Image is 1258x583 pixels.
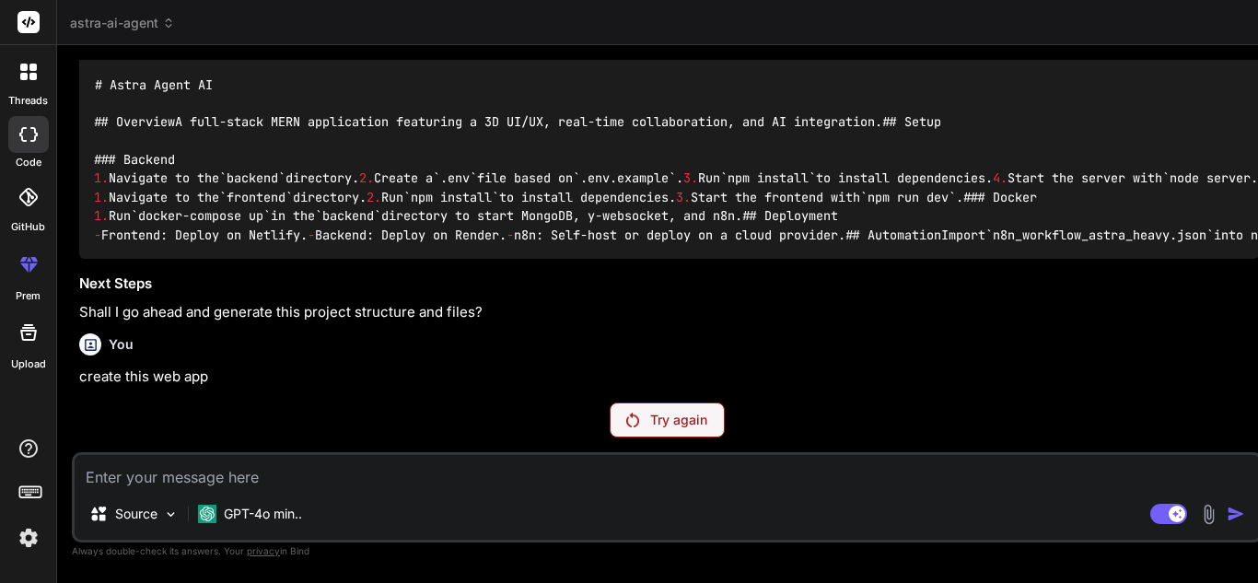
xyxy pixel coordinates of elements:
[507,227,514,243] span: -
[308,227,315,243] span: -
[115,505,157,523] p: Source
[94,208,109,225] span: 1.
[403,189,499,205] span: `npm install`
[94,170,109,187] span: 1.
[11,356,46,372] label: Upload
[70,14,175,32] span: astra-ai-agent
[224,505,302,523] p: GPT-4o min..
[16,288,41,304] label: prem
[359,170,374,187] span: 2.
[11,219,45,235] label: GitHub
[963,189,1037,205] span: ### Docker
[720,170,816,187] span: `npm install`
[247,545,280,556] span: privacy
[8,93,48,109] label: threads
[94,189,109,205] span: 1.
[94,151,175,168] span: ### Backend
[163,507,179,522] img: Pick Models
[198,505,216,523] img: GPT-4o mini
[219,170,285,187] span: `backend`
[109,335,134,354] h6: You
[433,170,477,187] span: `.env`
[95,76,213,93] span: # Astra Agent AI
[860,189,956,205] span: `npm run dev`
[650,411,707,429] p: Try again
[993,170,1008,187] span: 4.
[985,227,1214,243] span: `n8n_workflow_astra_heavy.json`
[367,189,381,205] span: 2.
[94,227,101,243] span: -
[13,522,44,554] img: settings
[219,189,293,205] span: `frontend`
[573,170,676,187] span: `.env.example`
[16,155,41,170] label: code
[676,189,691,205] span: 3.
[742,208,838,225] span: ## Deployment
[626,413,639,427] img: Retry
[882,114,941,131] span: ## Setup
[683,170,698,187] span: 3.
[131,208,271,225] span: `docker-compose up`
[315,208,381,225] span: `backend`
[1227,505,1245,523] img: icon
[845,227,941,243] span: ## Automation
[94,114,175,131] span: ## Overview
[1198,504,1219,525] img: attachment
